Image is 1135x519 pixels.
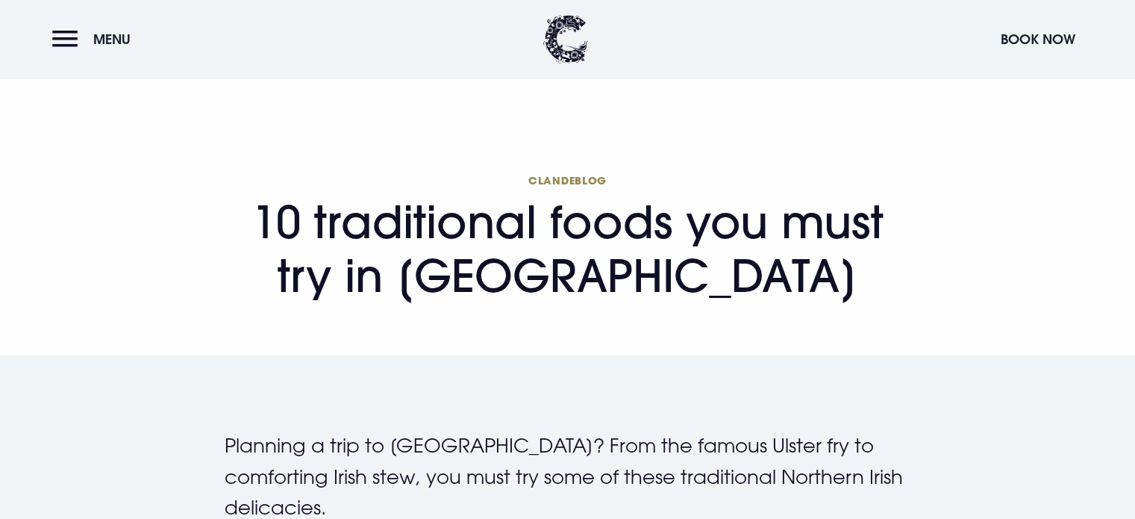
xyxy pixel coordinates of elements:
[52,23,138,55] button: Menu
[993,23,1083,55] button: Book Now
[225,173,911,187] span: Clandeblog
[543,15,588,63] img: Clandeboye Lodge
[93,31,131,48] span: Menu
[225,173,911,302] h1: 10 traditional foods you must try in [GEOGRAPHIC_DATA]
